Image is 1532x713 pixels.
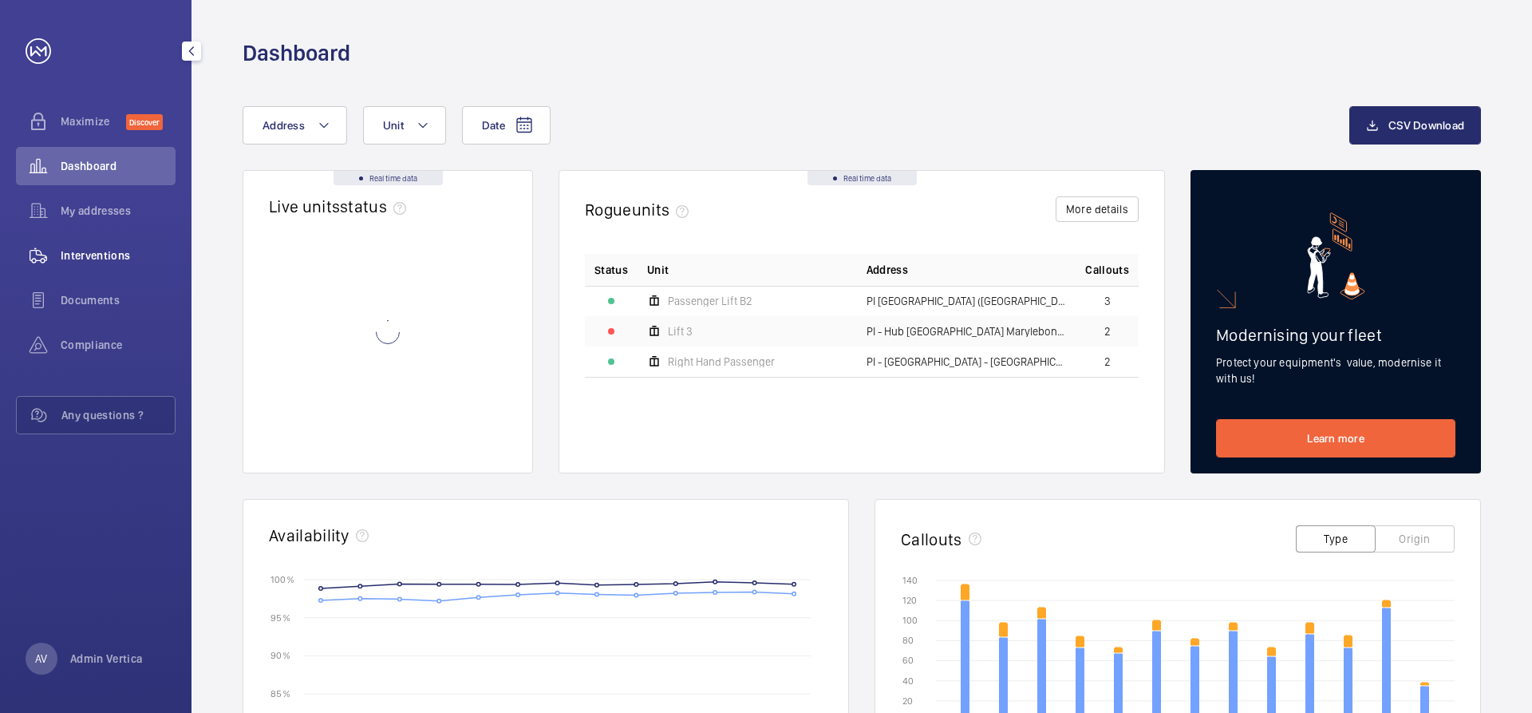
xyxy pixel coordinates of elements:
[263,119,305,132] span: Address
[668,356,775,367] span: Right Hand Passenger
[867,326,1067,337] span: PI - Hub [GEOGRAPHIC_DATA] Marylebone - Proximity [GEOGRAPHIC_DATA]
[70,651,143,667] p: Admin Vertica
[61,407,175,423] span: Any questions ?
[270,650,290,661] text: 90 %
[1296,525,1376,553] button: Type
[61,292,176,308] span: Documents
[1349,106,1481,145] button: CSV Download
[61,337,176,353] span: Compliance
[902,635,914,646] text: 80
[35,651,47,667] p: AV
[902,695,913,707] text: 20
[383,119,404,132] span: Unit
[334,171,443,185] div: Real time data
[867,262,908,278] span: Address
[363,106,446,145] button: Unit
[632,200,696,220] span: units
[61,248,176,263] span: Interventions
[1085,262,1129,278] span: Callouts
[462,106,551,145] button: Date
[902,575,918,586] text: 140
[1375,525,1455,553] button: Origin
[1216,355,1455,386] p: Protect your equipment's value, modernise it with us!
[61,113,126,129] span: Maximize
[867,295,1067,307] span: PI [GEOGRAPHIC_DATA] ([GEOGRAPHIC_DATA]) - [STREET_ADDRESS]
[482,119,505,132] span: Date
[243,106,347,145] button: Address
[269,196,413,216] h2: Live units
[1104,326,1111,337] span: 2
[243,38,350,68] h1: Dashboard
[807,171,917,185] div: Real time data
[902,655,914,666] text: 60
[1388,119,1464,132] span: CSV Download
[668,295,752,307] span: Passenger Lift B2
[647,262,669,278] span: Unit
[270,573,294,584] text: 100 %
[61,158,176,174] span: Dashboard
[270,612,290,623] text: 95 %
[340,196,413,216] span: status
[902,595,917,606] text: 120
[902,675,914,687] text: 40
[902,615,918,626] text: 100
[668,326,693,337] span: Lift 3
[270,688,290,699] text: 85 %
[901,529,962,549] h2: Callouts
[867,356,1067,367] span: PI - [GEOGRAPHIC_DATA] - [GEOGRAPHIC_DATA], [GEOGRAPHIC_DATA]
[1056,196,1139,222] button: More details
[1216,325,1455,345] h2: Modernising your fleet
[269,525,349,545] h2: Availability
[61,203,176,219] span: My addresses
[1104,356,1111,367] span: 2
[1216,419,1455,458] a: Learn more
[1307,212,1365,299] img: marketing-card.svg
[1104,295,1111,307] span: 3
[585,200,695,220] h2: Rogue
[594,262,628,278] p: Status
[126,114,163,130] span: Discover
